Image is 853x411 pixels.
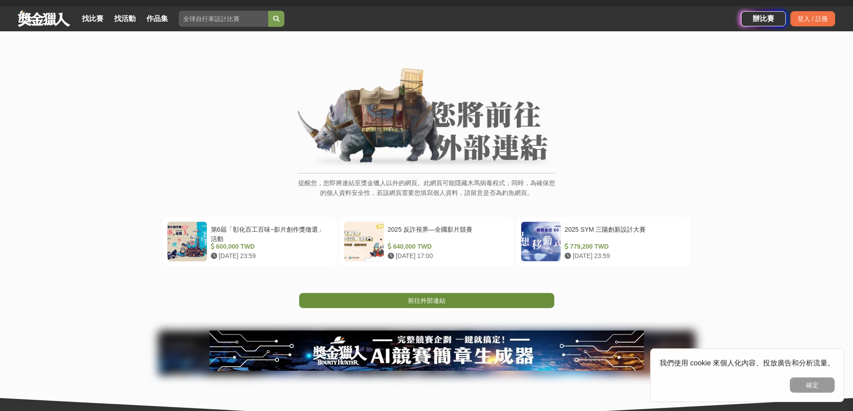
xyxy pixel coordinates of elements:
a: 第6屆「彰化百工百味~影片創作獎徵選」活動 600,000 TWD [DATE] 23:59 [163,217,337,266]
div: 2025 SYM 三陽創新設計大賽 [565,225,682,242]
div: [DATE] 23:59 [211,251,329,261]
img: External Link Banner [298,68,555,169]
div: 600,000 TWD [211,242,329,251]
p: 提醒您，您即將連結至獎金獵人以外的網頁。此網頁可能隱藏木馬病毒程式；同時，為確保您的個人資料安全性，若該網頁需要您填寫個人資料，請留意是否為釣魚網頁。 [298,178,555,207]
button: 確定 [790,377,835,393]
a: 2025 SYM 三陽創新設計大賽 779,200 TWD [DATE] 23:59 [516,217,690,266]
a: 找比賽 [78,13,107,25]
a: 2025 反詐視界—全國影片競賽 640,000 TWD [DATE] 17:00 [339,217,514,266]
div: 640,000 TWD [388,242,506,251]
div: 2025 反詐視界—全國影片競賽 [388,225,506,242]
div: [DATE] 17:00 [388,251,506,261]
a: 前往外部連結 [299,293,554,308]
span: 我們使用 cookie 來個人化內容、投放廣告和分析流量。 [660,359,835,367]
div: [DATE] 23:59 [565,251,682,261]
a: 找活動 [111,13,139,25]
div: 第6屆「彰化百工百味~影片創作獎徵選」活動 [211,225,329,242]
input: 全球自行車設計比賽 [179,11,268,27]
span: 前往外部連結 [408,297,446,304]
a: 辦比賽 [741,11,786,26]
img: e66c81bb-b616-479f-8cf1-2a61d99b1888.jpg [210,330,644,371]
div: 登入 / 註冊 [790,11,835,26]
a: 作品集 [143,13,171,25]
div: 779,200 TWD [565,242,682,251]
